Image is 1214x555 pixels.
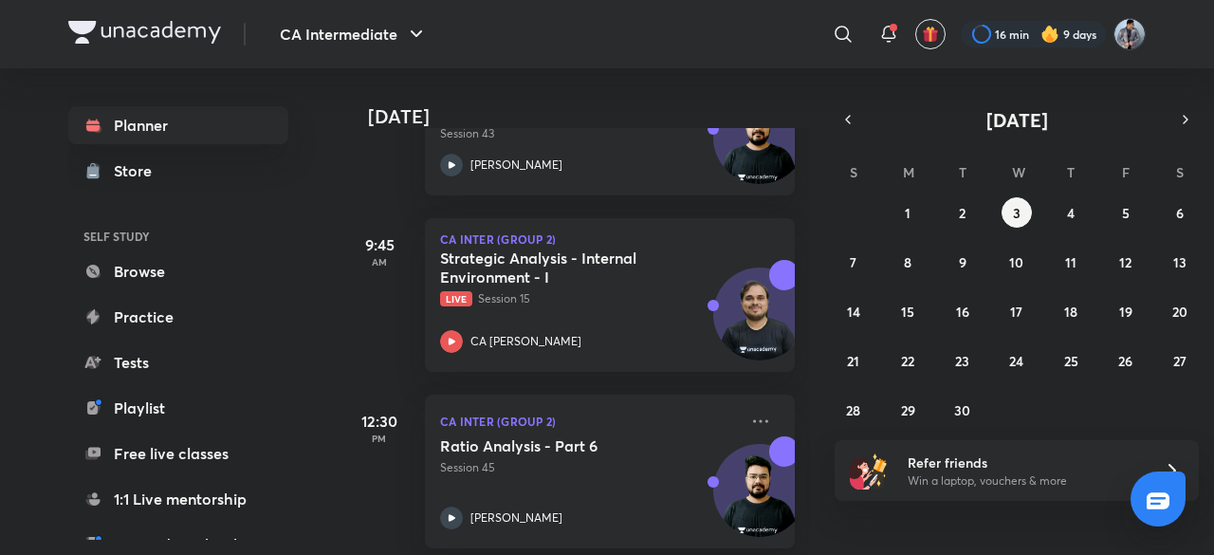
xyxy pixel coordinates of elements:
button: September 15, 2025 [892,296,923,326]
img: Avatar [714,102,805,193]
button: September 3, 2025 [1002,197,1032,228]
abbr: September 9, 2025 [959,253,966,271]
button: September 25, 2025 [1056,345,1086,376]
abbr: Tuesday [959,163,966,181]
button: September 2, 2025 [947,197,978,228]
button: September 20, 2025 [1165,296,1195,326]
abbr: September 7, 2025 [850,253,856,271]
button: September 11, 2025 [1056,247,1086,277]
abbr: September 5, 2025 [1122,204,1130,222]
div: Store [114,159,163,182]
abbr: September 23, 2025 [955,352,969,370]
h6: Refer friends [908,453,1141,472]
button: September 8, 2025 [892,247,923,277]
button: September 17, 2025 [1002,296,1032,326]
a: Playlist [68,389,288,427]
abbr: September 27, 2025 [1173,352,1186,370]
button: September 14, 2025 [838,296,869,326]
abbr: September 20, 2025 [1172,303,1187,321]
p: Session 45 [440,459,738,476]
h5: 12:30 [341,410,417,433]
abbr: September 8, 2025 [904,253,911,271]
button: avatar [915,19,946,49]
img: referral [850,452,888,490]
abbr: Sunday [850,163,857,181]
button: September 13, 2025 [1165,247,1195,277]
abbr: September 22, 2025 [901,352,914,370]
button: September 26, 2025 [1111,345,1141,376]
button: CA Intermediate [268,15,439,53]
abbr: September 6, 2025 [1176,204,1184,222]
button: September 18, 2025 [1056,296,1086,326]
abbr: September 19, 2025 [1119,303,1132,321]
a: Practice [68,298,288,336]
button: September 19, 2025 [1111,296,1141,326]
button: September 12, 2025 [1111,247,1141,277]
button: September 4, 2025 [1056,197,1086,228]
h4: [DATE] [368,105,814,128]
button: September 16, 2025 [947,296,978,326]
button: September 6, 2025 [1165,197,1195,228]
img: Avatar [714,454,805,546]
button: September 1, 2025 [892,197,923,228]
a: Free live classes [68,435,288,472]
abbr: September 13, 2025 [1173,253,1186,271]
button: September 21, 2025 [838,345,869,376]
abbr: September 1, 2025 [905,204,910,222]
h6: SELF STUDY [68,220,288,252]
abbr: September 30, 2025 [954,401,970,419]
p: [PERSON_NAME] [470,157,562,174]
button: September 28, 2025 [838,395,869,425]
p: Win a laptop, vouchers & more [908,472,1141,490]
button: September 10, 2025 [1002,247,1032,277]
a: Browse [68,252,288,290]
button: [DATE] [861,106,1172,133]
img: streak [1040,25,1059,44]
button: September 9, 2025 [947,247,978,277]
button: September 22, 2025 [892,345,923,376]
abbr: September 10, 2025 [1009,253,1023,271]
img: Avatar [714,278,805,369]
abbr: September 29, 2025 [901,401,915,419]
abbr: September 21, 2025 [847,352,859,370]
p: [PERSON_NAME] [470,509,562,527]
a: 1:1 Live mentorship [68,480,288,518]
button: September 30, 2025 [947,395,978,425]
button: September 24, 2025 [1002,345,1032,376]
abbr: Monday [903,163,914,181]
p: CA Inter (Group 2) [440,410,738,433]
button: September 5, 2025 [1111,197,1141,228]
h5: Ratio Analysis - Part 6 [440,436,676,455]
p: CA Inter (Group 2) [440,233,780,245]
p: Session 43 [440,125,738,142]
button: September 7, 2025 [838,247,869,277]
img: Manthan Hasija [1113,18,1146,50]
a: Company Logo [68,21,221,48]
abbr: Saturday [1176,163,1184,181]
abbr: September 24, 2025 [1009,352,1023,370]
a: Planner [68,106,288,144]
abbr: September 14, 2025 [847,303,860,321]
p: PM [341,433,417,444]
button: September 23, 2025 [947,345,978,376]
button: September 27, 2025 [1165,345,1195,376]
abbr: Friday [1122,163,1130,181]
p: CA [PERSON_NAME] [470,333,581,350]
abbr: September 15, 2025 [901,303,914,321]
abbr: September 25, 2025 [1064,352,1078,370]
abbr: September 26, 2025 [1118,352,1132,370]
abbr: September 17, 2025 [1010,303,1022,321]
p: Session 15 [440,290,738,307]
abbr: September 16, 2025 [956,303,969,321]
abbr: September 28, 2025 [846,401,860,419]
a: Store [68,152,288,190]
abbr: Thursday [1067,163,1075,181]
p: AM [341,256,417,268]
a: Tests [68,343,288,381]
span: Live [440,291,472,306]
abbr: September 4, 2025 [1067,204,1075,222]
h5: Strategic Analysis - Internal Environment - I [440,249,676,287]
abbr: September 2, 2025 [959,204,966,222]
abbr: Wednesday [1012,163,1025,181]
abbr: September 12, 2025 [1119,253,1131,271]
